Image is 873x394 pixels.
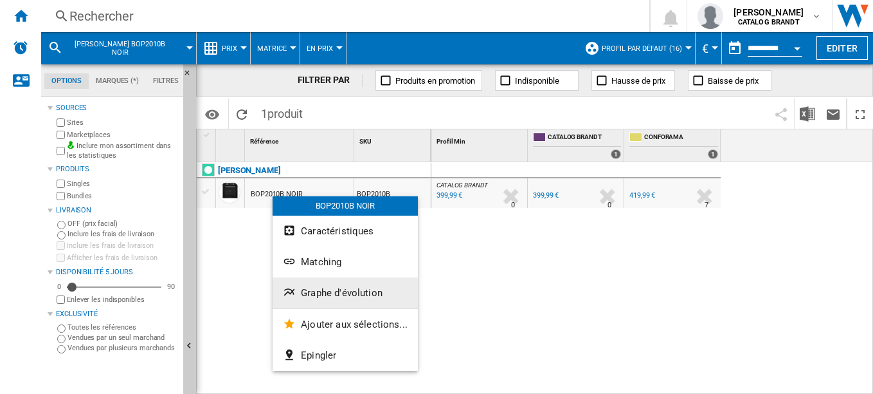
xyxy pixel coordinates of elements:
[301,287,382,299] span: Graphe d'évolution
[301,256,341,268] span: Matching
[273,277,418,308] button: Graphe d'évolution
[301,319,408,330] span: Ajouter aux sélections...
[273,340,418,371] button: Epingler...
[301,225,373,237] span: Caractéristiques
[273,216,418,247] button: Caractéristiques
[273,309,418,340] button: Ajouter aux sélections...
[273,247,418,277] button: Matching
[301,350,336,361] span: Epingler
[273,196,418,216] div: BOP2010B NOIR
